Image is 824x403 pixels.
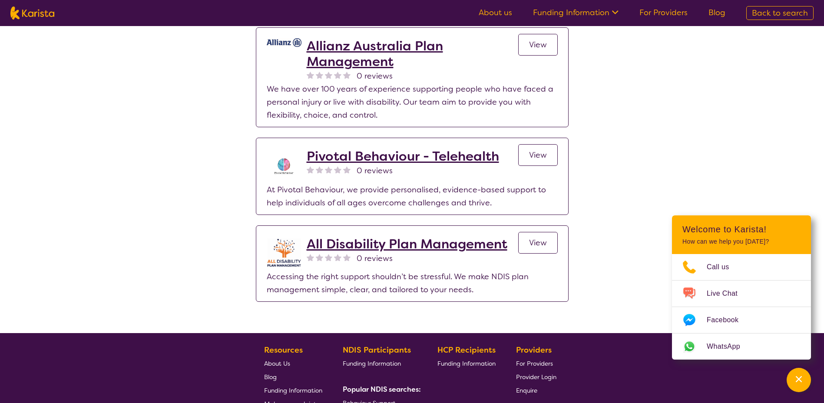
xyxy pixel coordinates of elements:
a: Blog [708,7,725,18]
b: NDIS Participants [343,345,411,355]
img: nonereviewstar [307,166,314,173]
span: 0 reviews [357,69,393,83]
a: Back to search [746,6,814,20]
p: We have over 100 years of experience supporting people who have faced a personal injury or live w... [267,83,558,122]
img: nonereviewstar [343,71,351,79]
span: Funding Information [343,360,401,367]
a: Funding Information [343,357,417,370]
span: About Us [264,360,290,367]
span: View [529,238,547,248]
img: nonereviewstar [316,254,323,261]
a: Funding Information [264,383,322,397]
span: Provider Login [516,373,556,381]
a: For Providers [639,7,688,18]
span: Live Chat [707,287,748,300]
a: View [518,232,558,254]
a: For Providers [516,357,556,370]
a: All Disability Plan Management [307,236,507,252]
a: Blog [264,370,322,383]
p: At Pivotal Behaviour, we provide personalised, evidence-based support to help individuals of all ... [267,183,558,209]
a: View [518,144,558,166]
a: Pivotal Behaviour - Telehealth [307,149,499,164]
span: Back to search [752,8,808,18]
span: 0 reviews [357,164,393,177]
img: nonereviewstar [343,254,351,261]
img: nonereviewstar [316,71,323,79]
a: Provider Login [516,370,556,383]
img: Karista logo [10,7,54,20]
p: How can we help you [DATE]? [682,238,801,245]
img: nonereviewstar [334,166,341,173]
img: nonereviewstar [334,254,341,261]
img: nonereviewstar [307,71,314,79]
a: About Us [264,357,322,370]
img: nonereviewstar [325,254,332,261]
div: Channel Menu [672,215,811,360]
button: Channel Menu [787,368,811,392]
a: Web link opens in a new tab. [672,334,811,360]
span: View [529,150,547,160]
span: Enquire [516,386,537,394]
img: nonereviewstar [316,166,323,173]
b: Providers [516,345,552,355]
img: at5vqv0lot2lggohlylh.jpg [267,236,301,270]
span: WhatsApp [707,340,751,353]
span: 0 reviews [357,252,393,265]
a: Enquire [516,383,556,397]
a: Allianz Australia Plan Management [307,38,518,69]
span: For Providers [516,360,553,367]
p: Accessing the right support shouldn’t be stressful. We make NDIS plan management simple, clear, a... [267,270,558,296]
img: nonereviewstar [325,71,332,79]
ul: Choose channel [672,254,811,360]
img: s8av3rcikle0tbnjpqc8.png [267,149,301,183]
h2: Welcome to Karista! [682,224,801,235]
a: Funding Information [533,7,619,18]
b: HCP Recipients [437,345,496,355]
img: nonereviewstar [343,166,351,173]
span: Funding Information [264,386,322,394]
a: About us [479,7,512,18]
span: Facebook [707,314,749,327]
img: nonereviewstar [307,254,314,261]
img: nonereviewstar [334,71,341,79]
span: Call us [707,261,740,274]
img: rr7gtpqyd7oaeufumguf.jpg [267,38,301,47]
a: View [518,34,558,56]
span: Blog [264,373,277,381]
span: Funding Information [437,360,496,367]
b: Resources [264,345,303,355]
a: Funding Information [437,357,496,370]
img: nonereviewstar [325,166,332,173]
span: View [529,40,547,50]
b: Popular NDIS searches: [343,385,421,394]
